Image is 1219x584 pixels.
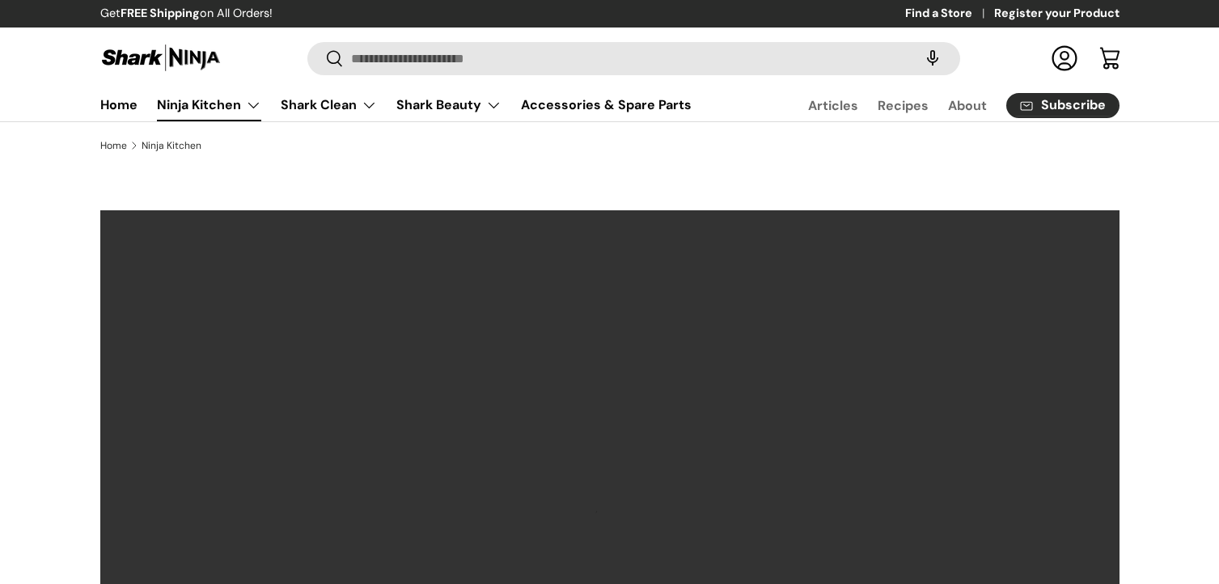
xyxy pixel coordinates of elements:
[121,6,200,20] strong: FREE Shipping
[948,90,987,121] a: About
[281,89,377,121] a: Shark Clean
[142,141,201,150] a: Ninja Kitchen
[100,42,222,74] img: Shark Ninja Philippines
[1006,93,1120,118] a: Subscribe
[994,5,1120,23] a: Register your Product
[808,90,858,121] a: Articles
[878,90,929,121] a: Recipes
[100,89,692,121] nav: Primary
[396,89,502,121] a: Shark Beauty
[387,89,511,121] summary: Shark Beauty
[271,89,387,121] summary: Shark Clean
[100,141,127,150] a: Home
[147,89,271,121] summary: Ninja Kitchen
[907,40,959,76] speech-search-button: Search by voice
[100,89,138,121] a: Home
[157,89,261,121] a: Ninja Kitchen
[1041,99,1106,112] span: Subscribe
[769,89,1120,121] nav: Secondary
[100,138,1120,153] nav: Breadcrumbs
[905,5,994,23] a: Find a Store
[100,5,273,23] p: Get on All Orders!
[521,89,692,121] a: Accessories & Spare Parts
